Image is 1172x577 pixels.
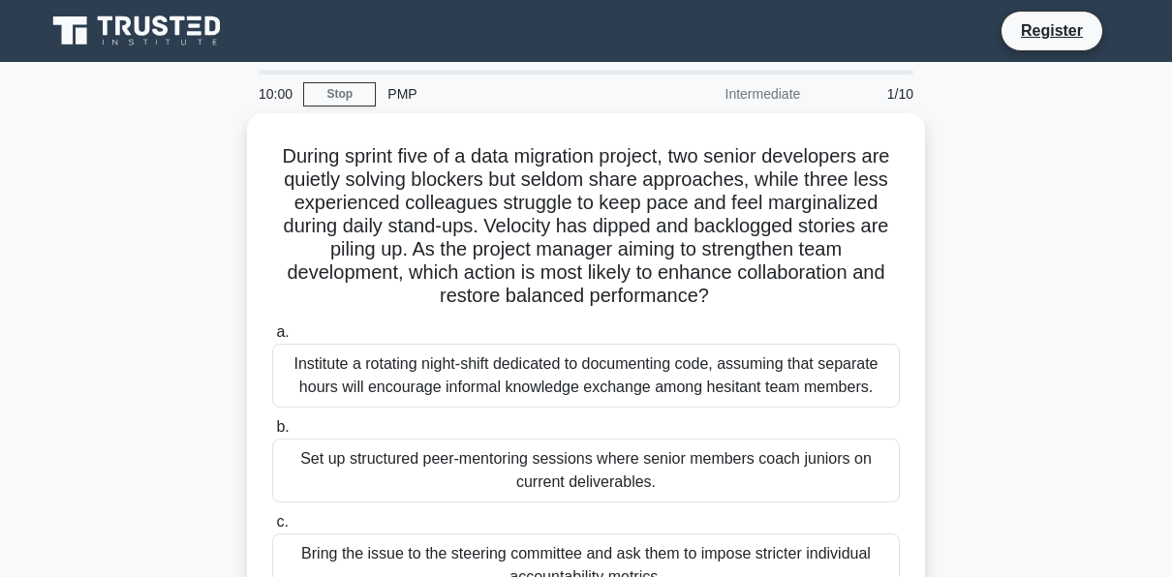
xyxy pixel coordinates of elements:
div: Set up structured peer-mentoring sessions where senior members coach juniors on current deliverab... [272,439,900,502]
div: 1/10 [812,75,925,113]
div: PMP [376,75,642,113]
h5: During sprint five of a data migration project, two senior developers are quietly solving blocker... [270,144,902,309]
span: a. [276,323,289,340]
span: c. [276,513,288,530]
a: Register [1009,18,1095,43]
div: 10:00 [247,75,303,113]
div: Intermediate [642,75,812,113]
span: b. [276,418,289,435]
a: Stop [303,82,376,106]
div: Institute a rotating night-shift dedicated to documenting code, assuming that separate hours will... [272,344,900,408]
